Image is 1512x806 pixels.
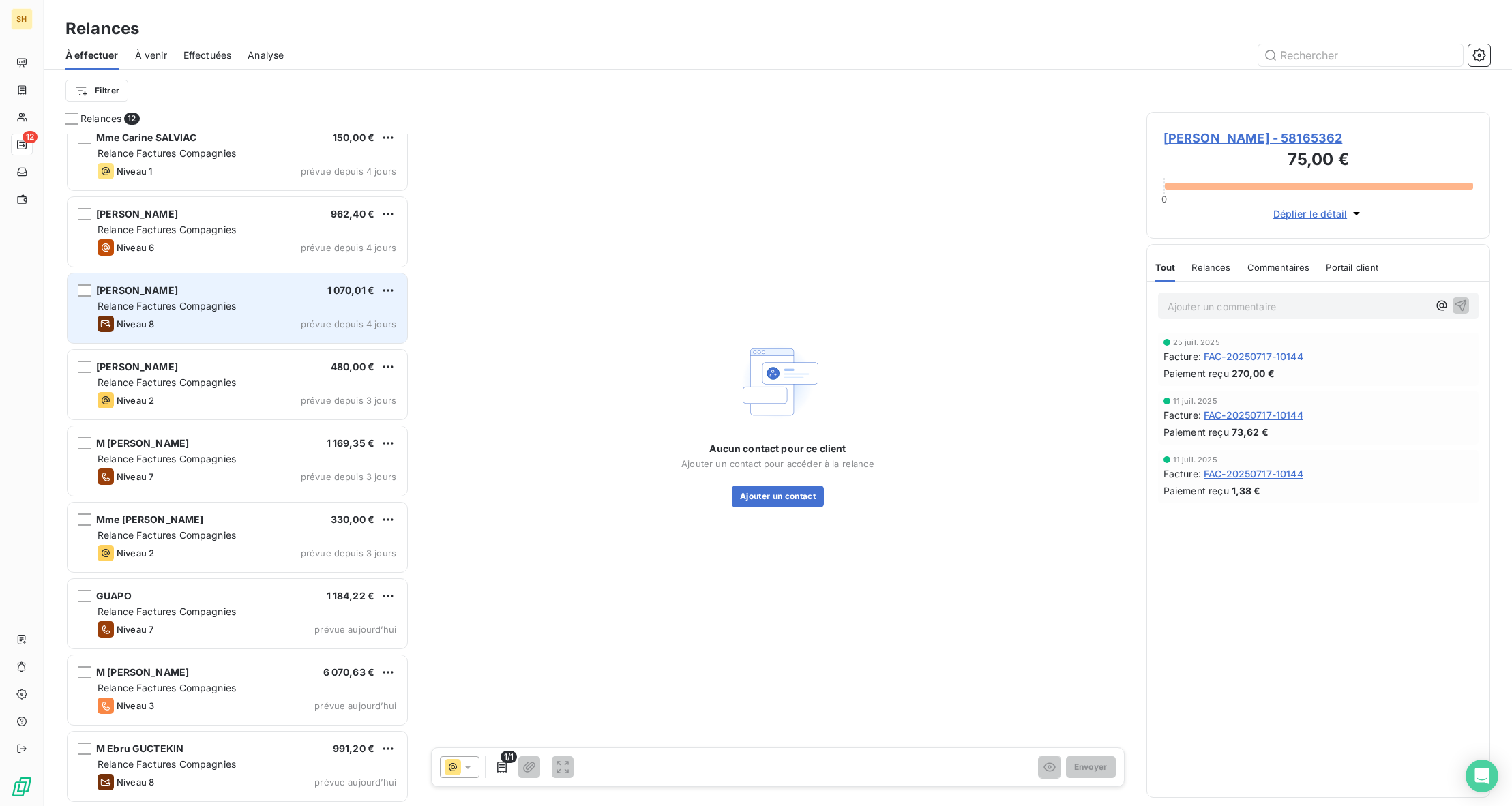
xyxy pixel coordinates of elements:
span: Niveau 7 [117,471,153,482]
span: [PERSON_NAME] [96,361,178,372]
span: prévue depuis 4 jours [301,318,396,329]
span: [PERSON_NAME] [96,284,178,296]
img: Empty state [734,338,821,426]
span: 330,00 € [331,513,374,525]
button: Ajouter un contact [732,486,824,507]
span: 0 [1161,194,1167,205]
span: Relance Factures Compagnies [98,682,236,693]
span: [PERSON_NAME] - 58165362 [1163,129,1473,147]
span: Effectuées [183,48,232,62]
span: 25 juil. 2025 [1173,338,1220,346]
span: À venir [135,48,167,62]
span: 1 169,35 € [327,437,375,449]
span: Portail client [1326,262,1378,273]
span: 6 070,63 € [323,666,375,678]
span: 1/1 [501,751,517,763]
span: prévue depuis 3 jours [301,471,396,482]
span: Niveau 8 [117,777,154,788]
span: 11 juil. 2025 [1173,456,1217,464]
span: Relances [1191,262,1230,273]
span: Relance Factures Compagnies [98,606,236,617]
span: FAC-20250717-10144 [1204,349,1303,363]
span: 991,20 € [333,743,374,754]
span: prévue depuis 4 jours [301,166,396,177]
span: Relance Factures Compagnies [98,224,236,235]
span: Déplier le détail [1273,207,1348,221]
span: Niveau 1 [117,166,152,177]
span: Facture : [1163,466,1201,481]
div: SH [11,8,33,30]
span: Mme [PERSON_NAME] [96,513,204,525]
span: Aucun contact pour ce client [709,442,846,456]
span: 270,00 € [1232,366,1275,380]
span: 12 [23,131,38,143]
span: Analyse [248,48,284,62]
h3: 75,00 € [1163,147,1473,175]
button: Filtrer [65,80,128,102]
button: Envoyer [1066,756,1116,778]
span: [PERSON_NAME] [96,208,178,220]
span: prévue depuis 3 jours [301,548,396,558]
span: Relance Factures Compagnies [98,147,236,159]
span: FAC-20250717-10144 [1204,466,1303,481]
span: GUAPO [96,590,132,601]
span: Relance Factures Compagnies [98,376,236,388]
img: Logo LeanPay [11,776,33,798]
span: Niveau 6 [117,242,154,253]
span: À effectuer [65,48,119,62]
span: M [PERSON_NAME] [96,437,189,449]
div: grid [65,134,409,806]
span: Paiement reçu [1163,425,1229,439]
span: Paiement reçu [1163,366,1229,380]
span: Relance Factures Compagnies [98,453,236,464]
span: 150,00 € [333,132,374,143]
span: Facture : [1163,408,1201,422]
span: Commentaires [1247,262,1310,273]
span: Relance Factures Compagnies [98,300,236,312]
span: 12 [124,113,139,125]
span: Niveau 3 [117,700,154,711]
span: Relance Factures Compagnies [98,758,236,770]
span: Ajouter un contact pour accéder à la relance [681,458,874,469]
span: prévue aujourd’hui [314,777,396,788]
span: prévue depuis 3 jours [301,395,396,406]
span: Niveau 8 [117,318,154,329]
span: 480,00 € [331,361,374,372]
span: Relance Factures Compagnies [98,529,236,541]
h3: Relances [65,16,139,41]
span: 73,62 € [1232,425,1269,439]
span: 1 070,01 € [327,284,375,296]
span: M [PERSON_NAME] [96,666,189,678]
span: prévue aujourd’hui [314,700,396,711]
span: 1 184,22 € [327,590,375,601]
a: 12 [11,134,32,155]
span: Relances [80,112,121,125]
span: Facture : [1163,349,1201,363]
span: Tout [1155,262,1176,273]
span: M Ebru GUCTEKIN [96,743,183,754]
span: 1,38 € [1232,483,1261,498]
span: 962,40 € [331,208,374,220]
span: FAC-20250717-10144 [1204,408,1303,422]
span: Niveau 7 [117,624,153,635]
input: Rechercher [1258,44,1463,66]
span: Paiement reçu [1163,483,1229,498]
span: Niveau 2 [117,395,154,406]
span: prévue depuis 4 jours [301,242,396,253]
span: Niveau 2 [117,548,154,558]
span: 11 juil. 2025 [1173,397,1217,405]
button: Déplier le détail [1269,206,1368,222]
span: prévue aujourd’hui [314,624,396,635]
div: Open Intercom Messenger [1466,760,1498,792]
span: Mme Carine SALVIAC [96,132,196,143]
